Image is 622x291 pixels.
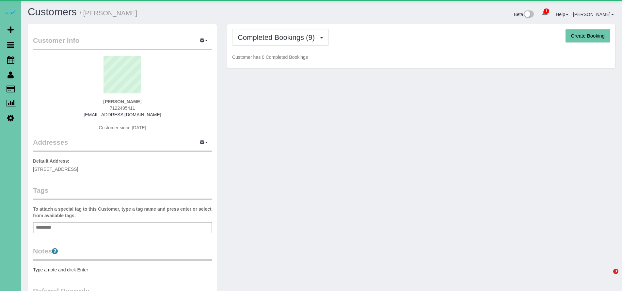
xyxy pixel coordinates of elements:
a: Help [556,12,568,17]
span: [STREET_ADDRESS] [33,167,78,172]
img: New interface [523,10,534,19]
button: Create Booking [566,29,610,43]
span: Completed Bookings (9) [238,33,318,41]
label: Default Address: [33,158,70,164]
legend: Tags [33,186,212,200]
a: 1 [538,7,551,21]
pre: Type a note and click Enter [33,267,212,273]
a: Beta [514,12,534,17]
a: Customers [28,6,77,18]
span: 7122495411 [110,105,135,111]
strong: [PERSON_NAME] [103,99,141,104]
span: 1 [544,8,549,14]
legend: Customer Info [33,36,212,50]
label: To attach a special tag to this Customer, type a tag name and press enter or select from availabl... [33,206,212,219]
button: Completed Bookings (9) [232,29,329,46]
span: Customer since [DATE] [99,125,146,130]
small: / [PERSON_NAME] [80,9,137,17]
a: [EMAIL_ADDRESS][DOMAIN_NAME] [84,112,161,117]
p: Customer has 0 Completed Bookings [232,54,610,60]
iframe: Intercom live chat [600,269,615,284]
span: 3 [613,269,618,274]
img: Automaid Logo [4,7,17,16]
legend: Notes [33,246,212,261]
a: [PERSON_NAME] [573,12,614,17]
